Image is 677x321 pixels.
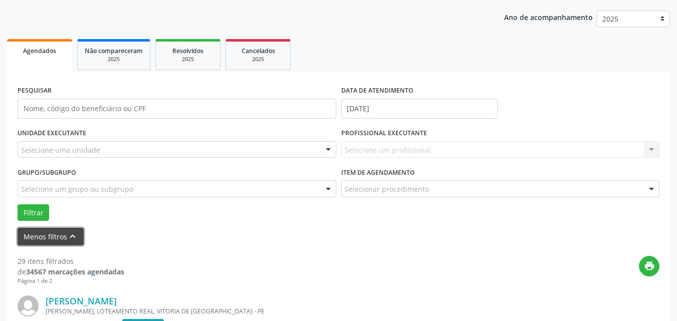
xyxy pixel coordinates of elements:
button: Filtrar [18,204,49,221]
div: 2025 [233,56,283,63]
input: Selecione um intervalo [341,99,498,119]
span: Resolvidos [172,47,203,55]
label: PESQUISAR [18,83,52,99]
input: Nome, código do beneficiário ou CPF [18,99,336,119]
img: img [18,295,39,316]
button: Menos filtroskeyboard_arrow_up [18,228,84,245]
span: Selecione uma unidade [21,145,100,155]
div: Página 1 de 2 [18,277,124,285]
div: 2025 [85,56,143,63]
span: Não compareceram [85,47,143,55]
div: 29 itens filtrados [18,256,124,266]
i: keyboard_arrow_up [67,231,78,242]
span: Cancelados [242,47,275,55]
label: PROFISSIONAL EXECUTANTE [341,126,427,141]
button: print [639,256,659,276]
strong: 34567 marcações agendadas [26,267,124,276]
label: Grupo/Subgrupo [18,165,76,180]
span: Selecione um grupo ou subgrupo [21,184,133,194]
label: DATA DE ATENDIMENTO [341,83,413,99]
a: [PERSON_NAME] [46,295,117,306]
div: de [18,266,124,277]
span: Selecionar procedimento [345,184,429,194]
div: 2025 [163,56,213,63]
label: Item de agendamento [341,165,415,180]
i: print [644,260,655,271]
label: UNIDADE EXECUTANTE [18,126,86,141]
span: Agendados [23,47,56,55]
div: [PERSON_NAME], LOTEAMENTO REAL, VITORIA DE [GEOGRAPHIC_DATA] - PE [46,307,509,315]
p: Ano de acompanhamento [504,11,593,23]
